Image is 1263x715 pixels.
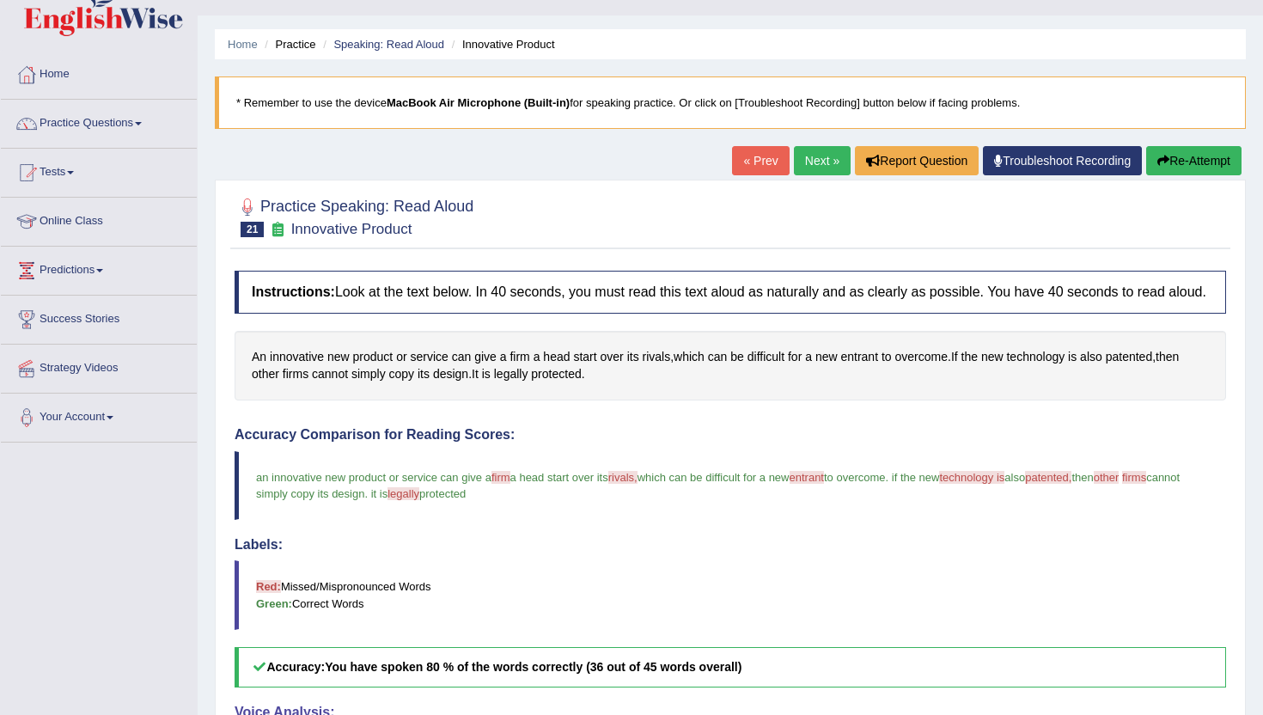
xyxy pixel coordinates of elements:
span: Click to see word definition [474,348,497,366]
span: Click to see word definition [1156,348,1179,366]
span: Click to see word definition [895,348,948,366]
span: Click to see word definition [788,348,802,366]
b: You have spoken 80 % of the words correctly (36 out of 45 words overall) [325,660,741,674]
span: Click to see word definition [1106,348,1153,366]
span: rivals, [608,471,638,484]
span: Click to see word definition [708,348,728,366]
button: Report Question [855,146,979,175]
span: patented, [1025,471,1071,484]
span: Click to see word definition [509,348,529,366]
span: . [364,487,368,500]
span: an innovative new product or service can give a [256,471,491,484]
span: Click to see word definition [252,348,266,366]
span: 21 [241,222,264,237]
span: Click to see word definition [494,365,528,383]
span: Click to see word definition [805,348,812,366]
span: . [886,471,889,484]
span: Click to see word definition [951,348,958,366]
h4: Look at the text below. In 40 seconds, you must read this text aloud as naturally and as clearly ... [235,271,1226,314]
span: Click to see word definition [627,348,639,366]
span: Click to see word definition [534,348,540,366]
span: which can be difficult for a new [638,471,790,484]
span: entrant [790,471,824,484]
span: protected [419,487,466,500]
span: Click to see word definition [353,348,394,366]
a: « Prev [732,146,789,175]
span: Click to see word definition [351,365,386,383]
a: Success Stories [1,296,197,339]
span: Click to see word definition [410,348,448,366]
a: Practice Questions [1,100,197,143]
span: Click to see word definition [601,348,624,366]
span: technology is [939,471,1004,484]
div: , . , . . [235,331,1226,400]
span: it is [371,487,388,500]
span: Click to see word definition [543,348,570,366]
a: Tests [1,149,197,192]
span: Click to see word definition [815,348,838,366]
span: Click to see word definition [643,348,671,366]
span: Click to see word definition [433,365,468,383]
b: Green: [256,597,292,610]
b: Instructions: [252,284,335,299]
li: Practice [260,36,315,52]
a: Speaking: Read Aloud [333,38,444,51]
b: MacBook Air Microphone (Built-in) [387,96,570,109]
h4: Labels: [235,537,1226,553]
span: Click to see word definition [730,348,744,366]
span: then [1071,471,1093,484]
span: legally [387,487,419,500]
h4: Accuracy Comparison for Reading Scores: [235,427,1226,443]
h2: Practice Speaking: Read Aloud [235,194,473,237]
button: Re-Attempt [1146,146,1242,175]
span: Click to see word definition [573,348,596,366]
span: Click to see word definition [389,365,415,383]
span: Click to see word definition [270,348,324,366]
small: Exam occurring question [268,222,286,238]
a: Predictions [1,247,197,290]
span: Click to see word definition [482,365,491,383]
a: Home [228,38,258,51]
span: a head start over its [510,471,608,484]
span: cannot simply copy its design [256,471,1183,500]
blockquote: * Remember to use the device for speaking practice. Or click on [Troubleshoot Recording] button b... [215,76,1246,129]
span: firms [1122,471,1146,484]
a: Your Account [1,394,197,437]
small: Innovative Product [291,221,412,237]
span: Click to see word definition [252,365,279,383]
span: Click to see word definition [500,348,507,366]
span: Click to see word definition [981,348,1004,366]
span: Click to see word definition [882,348,892,366]
a: Strategy Videos [1,345,197,388]
blockquote: Missed/Mispronounced Words Correct Words [235,560,1226,629]
span: Click to see word definition [452,348,472,366]
span: Click to see word definition [747,348,784,366]
span: firm [491,471,510,484]
li: Innovative Product [448,36,555,52]
span: Click to see word definition [1006,348,1065,366]
span: Click to see word definition [283,365,308,383]
a: Troubleshoot Recording [983,146,1142,175]
span: Click to see word definition [327,348,350,366]
b: Red: [256,580,281,593]
span: Click to see word definition [312,365,348,383]
h5: Accuracy: [235,647,1226,687]
a: Home [1,51,197,94]
span: Click to see word definition [531,365,581,383]
span: to overcome [824,471,886,484]
span: Click to see word definition [1080,348,1102,366]
span: Click to see word definition [674,348,705,366]
span: other [1094,471,1120,484]
span: Click to see word definition [840,348,878,366]
span: Click to see word definition [472,365,479,383]
span: Click to see word definition [396,348,406,366]
a: Next » [794,146,851,175]
span: Click to see word definition [418,365,430,383]
span: also [1004,471,1025,484]
span: if the new [892,471,940,484]
a: Online Class [1,198,197,241]
span: Click to see word definition [961,348,978,366]
span: Click to see word definition [1068,348,1077,366]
